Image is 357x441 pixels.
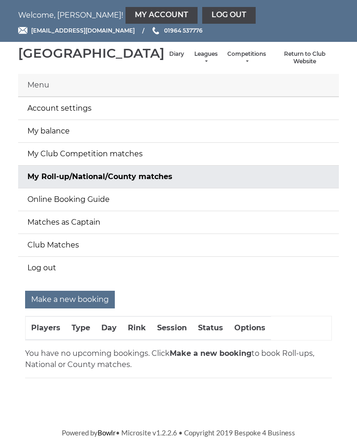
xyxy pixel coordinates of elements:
[18,211,339,234] a: Matches as Captain
[122,316,152,340] th: Rink
[126,7,198,24] a: My Account
[18,27,27,34] img: Email
[31,27,135,34] span: [EMAIL_ADDRESS][DOMAIN_NAME]
[96,316,122,340] th: Day
[229,316,271,340] th: Options
[164,27,203,34] span: 01964 537776
[25,348,332,370] p: You have no upcoming bookings. Click to book Roll-ups, National or County matches.
[18,7,339,24] nav: Welcome, [PERSON_NAME]!
[25,291,115,308] input: Make a new booking
[18,74,339,97] div: Menu
[152,27,159,34] img: Phone us
[18,234,339,256] a: Club Matches
[66,316,96,340] th: Type
[18,257,339,279] a: Log out
[18,26,135,35] a: Email [EMAIL_ADDRESS][DOMAIN_NAME]
[62,428,295,437] span: Powered by • Microsite v1.2.2.6 • Copyright 2019 Bespoke 4 Business
[151,26,203,35] a: Phone us 01964 537776
[18,188,339,211] a: Online Booking Guide
[169,50,184,58] a: Diary
[98,428,116,437] a: Bowlr
[192,316,229,340] th: Status
[18,97,339,120] a: Account settings
[18,143,339,165] a: My Club Competition matches
[18,166,339,188] a: My Roll-up/National/County matches
[18,120,339,142] a: My balance
[152,316,192,340] th: Session
[193,50,218,66] a: Leagues
[18,46,165,60] div: [GEOGRAPHIC_DATA]
[170,349,251,358] strong: Make a new booking
[26,316,66,340] th: Players
[227,50,266,66] a: Competitions
[202,7,256,24] a: Log out
[275,50,334,66] a: Return to Club Website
